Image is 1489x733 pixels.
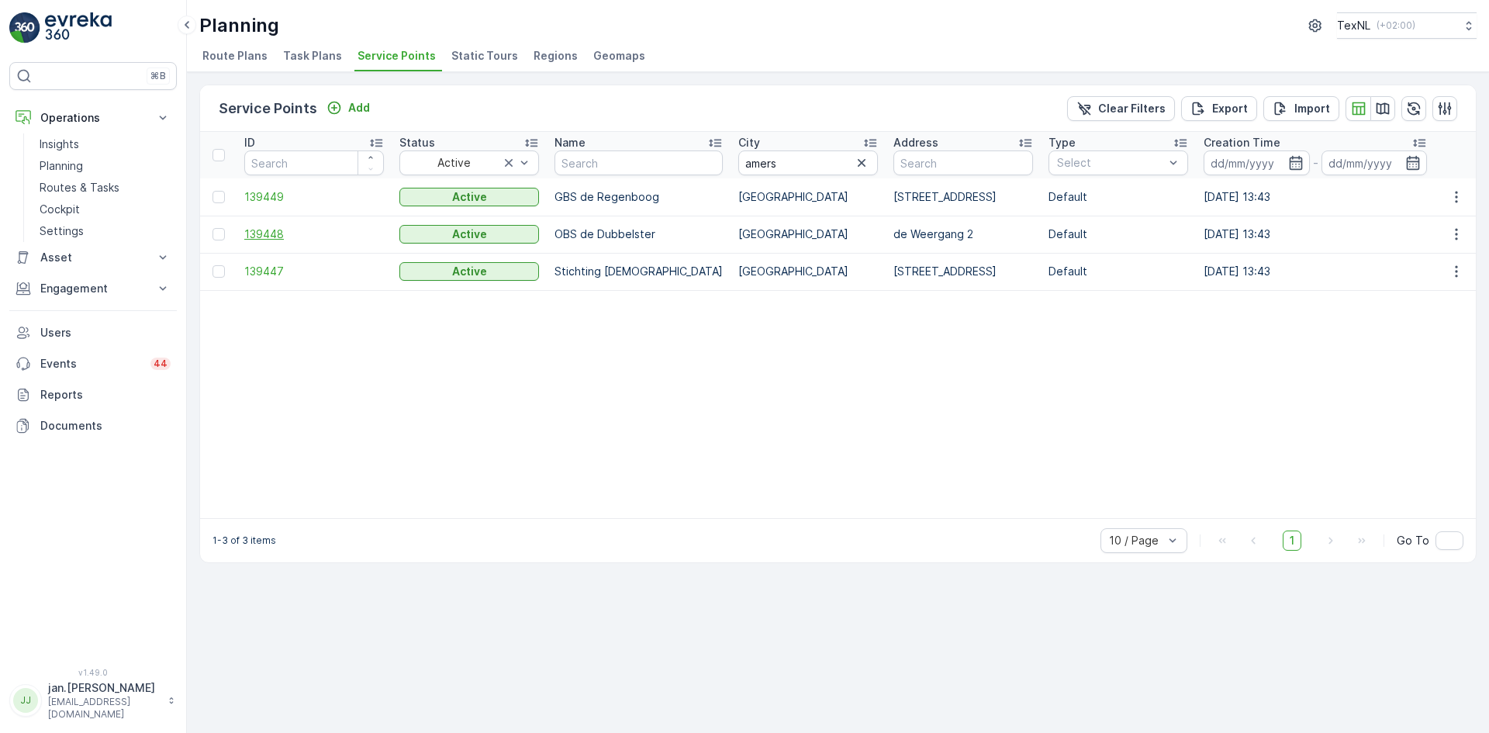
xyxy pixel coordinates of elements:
p: Active [452,189,487,205]
span: v 1.49.0 [9,668,177,677]
p: Cockpit [40,202,80,217]
a: Cockpit [33,199,177,220]
input: Search [554,150,723,175]
td: de Weergang 2 [886,216,1041,253]
div: Toggle Row Selected [212,228,225,240]
p: Address [893,135,938,150]
p: jan.[PERSON_NAME] [48,680,160,696]
p: Status [399,135,435,150]
span: 1 [1283,531,1301,551]
button: Active [399,262,539,281]
button: Import [1263,96,1339,121]
button: Operations [9,102,177,133]
td: [GEOGRAPHIC_DATA] [731,216,886,253]
p: Events [40,356,141,372]
p: Service Points [219,98,317,119]
div: Toggle Row Selected [212,191,225,203]
td: Default [1041,216,1196,253]
p: Active [452,264,487,279]
p: Asset [40,250,146,265]
span: Route Plans [202,48,268,64]
p: Operations [40,110,146,126]
button: Active [399,188,539,206]
p: Add [348,100,370,116]
input: Search [738,150,878,175]
td: [STREET_ADDRESS] [886,178,1041,216]
p: 44 [154,358,168,370]
a: Settings [33,220,177,242]
a: Planning [33,155,177,177]
p: Select [1057,155,1164,171]
a: 139448 [244,226,384,242]
p: Documents [40,418,171,434]
img: logo_light-DOdMpM7g.png [45,12,112,43]
td: [DATE] 13:43 [1196,253,1435,290]
span: Geomaps [593,48,645,64]
button: Engagement [9,273,177,304]
td: [GEOGRAPHIC_DATA] [731,178,886,216]
span: Service Points [358,48,436,64]
p: Creation Time [1204,135,1280,150]
a: Events44 [9,348,177,379]
td: OBS de Dubbelster [547,216,731,253]
p: Users [40,325,171,341]
p: Export [1212,101,1248,116]
p: Type [1049,135,1076,150]
button: TexNL(+02:00) [1337,12,1477,39]
p: City [738,135,760,150]
p: Clear Filters [1098,101,1166,116]
input: dd/mm/yyyy [1321,150,1428,175]
img: logo [9,12,40,43]
p: 1-3 of 3 items [212,534,276,547]
p: ( +02:00 ) [1377,19,1415,32]
td: Default [1041,178,1196,216]
p: Planning [40,158,83,174]
td: [DATE] 13:43 [1196,216,1435,253]
p: Planning [199,13,279,38]
p: Engagement [40,281,146,296]
div: Toggle Row Selected [212,265,225,278]
p: Reports [40,387,171,403]
a: Users [9,317,177,348]
p: Import [1294,101,1330,116]
a: 139449 [244,189,384,205]
td: GBS de Regenboog [547,178,731,216]
p: Insights [40,137,79,152]
p: Name [554,135,586,150]
td: [GEOGRAPHIC_DATA] [731,253,886,290]
input: Search [893,150,1033,175]
input: dd/mm/yyyy [1204,150,1310,175]
td: [STREET_ADDRESS] [886,253,1041,290]
button: JJjan.[PERSON_NAME][EMAIL_ADDRESS][DOMAIN_NAME] [9,680,177,721]
p: ID [244,135,255,150]
p: TexNL [1337,18,1370,33]
span: Static Tours [451,48,518,64]
td: Default [1041,253,1196,290]
span: Task Plans [283,48,342,64]
p: Active [452,226,487,242]
a: 139447 [244,264,384,279]
span: Regions [534,48,578,64]
button: Clear Filters [1067,96,1175,121]
a: Routes & Tasks [33,177,177,199]
p: ⌘B [150,70,166,82]
a: Documents [9,410,177,441]
td: Stichting [DEMOGRAPHIC_DATA] [547,253,731,290]
p: Routes & Tasks [40,180,119,195]
div: JJ [13,688,38,713]
p: Settings [40,223,84,239]
p: - [1313,154,1318,172]
span: Go To [1397,533,1429,548]
button: Asset [9,242,177,273]
button: Add [320,99,376,117]
button: Active [399,225,539,244]
a: Insights [33,133,177,155]
td: [DATE] 13:43 [1196,178,1435,216]
input: Search [244,150,384,175]
p: [EMAIL_ADDRESS][DOMAIN_NAME] [48,696,160,721]
a: Reports [9,379,177,410]
button: Export [1181,96,1257,121]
